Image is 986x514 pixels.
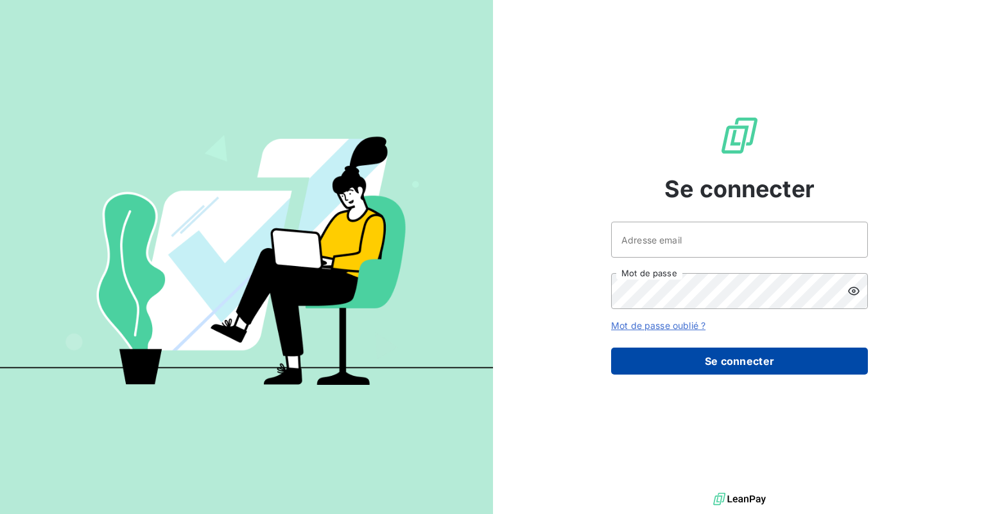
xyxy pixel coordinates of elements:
a: Mot de passe oublié ? [611,320,705,331]
img: logo [713,490,766,509]
button: Se connecter [611,348,868,375]
input: placeholder [611,222,868,258]
img: Logo LeanPay [719,115,760,156]
span: Se connecter [664,172,815,206]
